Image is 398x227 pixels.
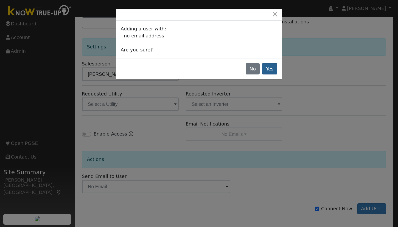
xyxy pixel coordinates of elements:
[121,33,164,38] span: - no email address
[121,26,166,31] span: Adding a user with:
[246,63,260,74] button: No
[262,63,277,74] button: Yes
[121,47,153,52] span: Are you sure?
[270,11,280,18] button: Close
